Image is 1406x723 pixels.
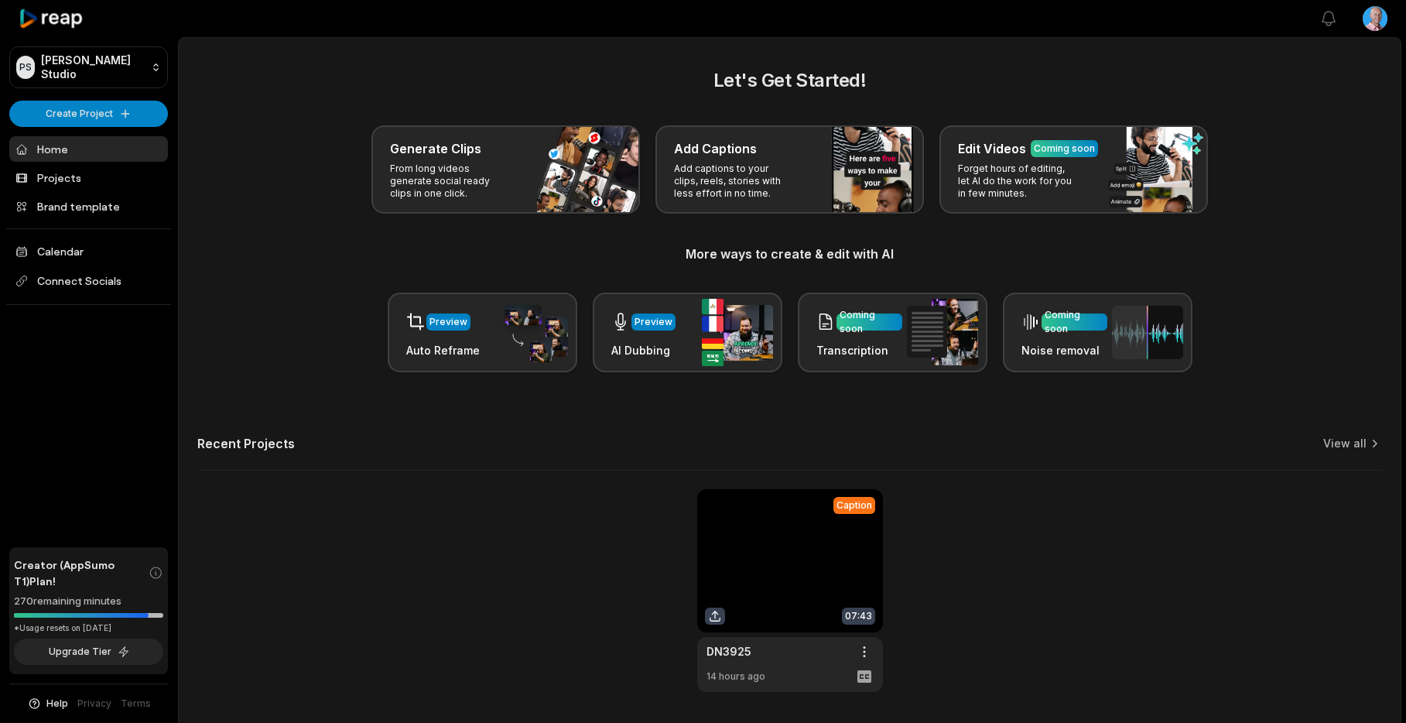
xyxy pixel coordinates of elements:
button: Help [27,697,68,711]
h3: Generate Clips [390,139,481,158]
h2: Let's Get Started! [197,67,1382,94]
div: *Usage resets on [DATE] [14,622,163,634]
h3: More ways to create & edit with AI [197,245,1382,263]
img: transcription.png [907,299,978,365]
button: Upgrade Tier [14,639,163,665]
a: Brand template [9,194,168,219]
div: Preview [635,315,672,329]
img: noise_removal.png [1112,306,1183,359]
a: Projects [9,165,168,190]
a: DN3925 [706,643,751,660]
div: Coming soon [840,308,899,336]
img: ai_dubbing.png [702,299,773,366]
div: PS [16,56,35,79]
h3: Transcription [816,342,902,358]
p: [PERSON_NAME] Studio [41,53,145,81]
p: Add captions to your clips, reels, stories with less effort in no time. [674,163,794,200]
button: Create Project [9,101,168,127]
span: Help [46,697,68,711]
span: Connect Socials [9,267,168,295]
div: 270 remaining minutes [14,594,163,609]
div: Preview [429,315,467,329]
div: Coming soon [1045,308,1104,336]
img: auto_reframe.png [497,303,568,363]
h3: Auto Reframe [406,342,480,358]
h3: Add Captions [674,139,757,158]
h3: AI Dubbing [611,342,676,358]
p: Forget hours of editing, let AI do the work for you in few minutes. [958,163,1078,200]
h2: Recent Projects [197,436,295,451]
a: Terms [121,697,151,711]
a: Home [9,136,168,162]
h3: Noise removal [1021,342,1107,358]
a: Privacy [77,697,111,711]
a: Calendar [9,238,168,264]
a: View all [1323,436,1367,451]
p: From long videos generate social ready clips in one click. [390,163,510,200]
div: Coming soon [1034,142,1095,156]
span: Creator (AppSumo T1) Plan! [14,557,149,589]
h3: Edit Videos [958,139,1026,158]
